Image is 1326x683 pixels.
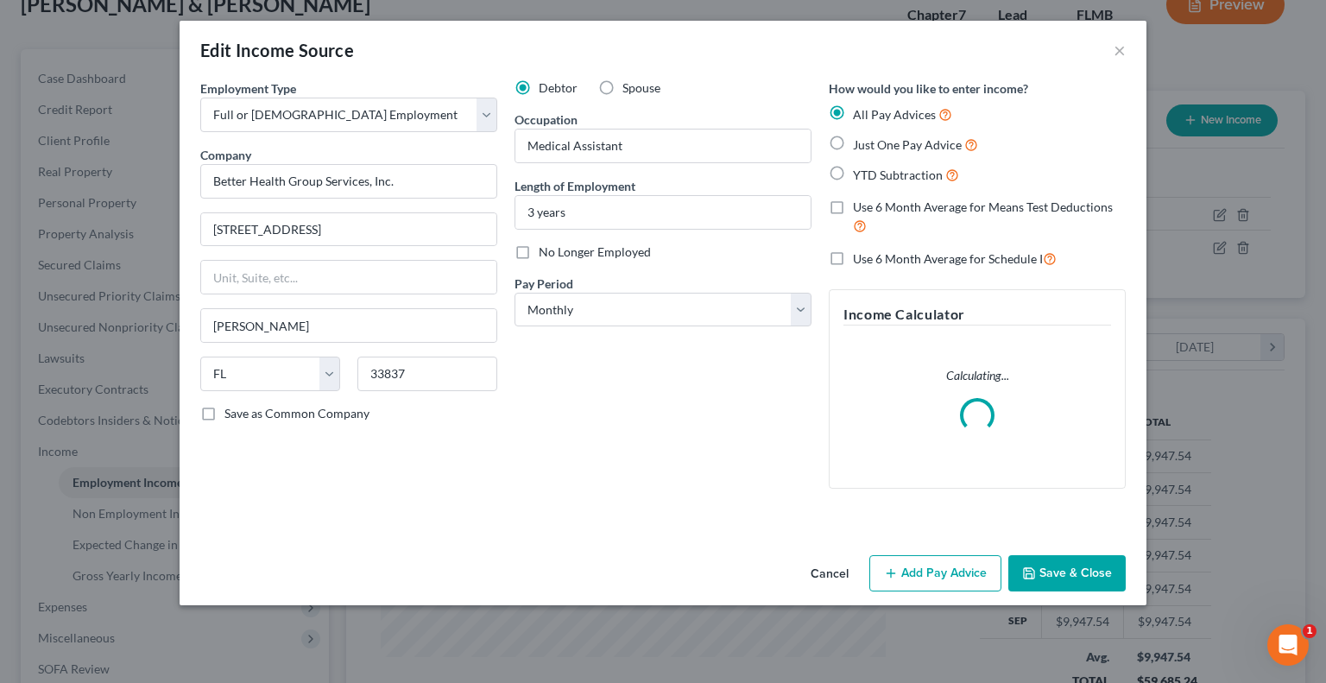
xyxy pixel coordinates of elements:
label: Length of Employment [515,177,635,195]
input: Enter city... [201,309,496,342]
button: Add Pay Advice [869,555,1001,591]
label: Occupation [515,111,578,129]
button: Save & Close [1008,555,1126,591]
input: Search company by name... [200,164,497,199]
span: Spouse [622,80,660,95]
span: Employment Type [200,81,296,96]
h5: Income Calculator [843,304,1111,326]
input: Enter zip... [357,357,497,391]
span: Company [200,148,251,162]
input: ex: 2 years [515,196,811,229]
span: Use 6 Month Average for Schedule I [853,251,1043,266]
span: YTD Subtraction [853,168,943,182]
span: 1 [1303,624,1317,638]
span: No Longer Employed [539,244,651,259]
span: Pay Period [515,276,573,291]
button: Cancel [797,557,862,591]
iframe: Intercom live chat [1267,624,1309,666]
button: × [1114,40,1126,60]
input: Enter address... [201,213,496,246]
input: Unit, Suite, etc... [201,261,496,294]
p: Calculating... [843,367,1111,384]
input: -- [515,130,811,162]
span: Save as Common Company [224,406,369,421]
span: Just One Pay Advice [853,137,962,152]
span: All Pay Advices [853,107,936,122]
label: How would you like to enter income? [829,79,1028,98]
span: Debtor [539,80,578,95]
div: Edit Income Source [200,38,354,62]
span: Use 6 Month Average for Means Test Deductions [853,199,1113,214]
